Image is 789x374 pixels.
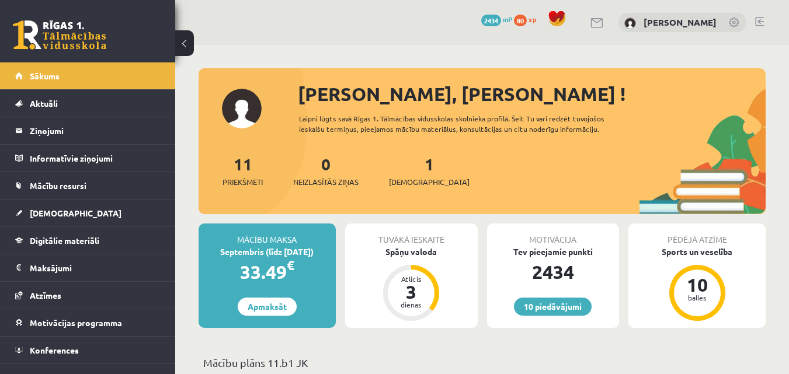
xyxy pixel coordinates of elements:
[238,298,297,316] a: Apmaksāt
[481,15,512,24] a: 2434 mP
[15,309,161,336] a: Motivācijas programma
[389,153,470,188] a: 1[DEMOGRAPHIC_DATA]
[345,246,478,258] div: Spāņu valoda
[298,80,766,108] div: [PERSON_NAME], [PERSON_NAME] !
[680,294,715,301] div: balles
[199,246,336,258] div: Septembris (līdz [DATE])
[15,227,161,254] a: Digitālie materiāli
[15,172,161,199] a: Mācību resursi
[30,235,99,246] span: Digitālie materiāli
[203,355,761,370] p: Mācību plāns 11.b1 JK
[15,200,161,226] a: [DEMOGRAPHIC_DATA]
[624,18,636,29] img: Sindija Nora Dedumete
[345,246,478,323] a: Spāņu valoda Atlicis 3 dienas
[293,153,359,188] a: 0Neizlasītās ziņas
[15,62,161,89] a: Sākums
[487,258,620,286] div: 2434
[503,15,512,24] span: mP
[389,176,470,188] span: [DEMOGRAPHIC_DATA]
[13,20,106,50] a: Rīgas 1. Tālmācības vidusskola
[199,223,336,246] div: Mācību maksa
[30,117,161,144] legend: Ziņojumi
[299,113,639,134] div: Laipni lūgts savā Rīgas 1. Tālmācības vidusskolas skolnieka profilā. Šeit Tu vari redzēt tuvojošo...
[680,275,715,294] div: 10
[394,275,429,282] div: Atlicis
[644,16,717,28] a: [PERSON_NAME]
[30,345,79,355] span: Konferences
[30,145,161,172] legend: Informatīvie ziņojumi
[30,290,61,300] span: Atzīmes
[223,153,263,188] a: 11Priekšmeti
[15,282,161,309] a: Atzīmes
[30,71,60,81] span: Sākums
[30,180,86,191] span: Mācību resursi
[628,223,766,246] div: Pēdējā atzīme
[30,254,161,281] legend: Maksājumi
[15,254,161,281] a: Maksājumi
[15,117,161,144] a: Ziņojumi
[481,15,501,26] span: 2434
[514,298,592,316] a: 10 piedāvājumi
[514,15,527,26] span: 80
[15,337,161,363] a: Konferences
[628,246,766,323] a: Sports un veselība 10 balles
[15,145,161,172] a: Informatīvie ziņojumi
[223,176,263,188] span: Priekšmeti
[394,301,429,308] div: dienas
[628,246,766,258] div: Sports un veselība
[30,98,58,109] span: Aktuāli
[487,223,620,246] div: Motivācija
[394,282,429,301] div: 3
[293,176,359,188] span: Neizlasītās ziņas
[30,208,121,218] span: [DEMOGRAPHIC_DATA]
[199,258,336,286] div: 33.49
[529,15,536,24] span: xp
[287,257,294,274] span: €
[514,15,542,24] a: 80 xp
[30,317,122,328] span: Motivācijas programma
[487,246,620,258] div: Tev pieejamie punkti
[345,223,478,246] div: Tuvākā ieskaite
[15,90,161,117] a: Aktuāli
